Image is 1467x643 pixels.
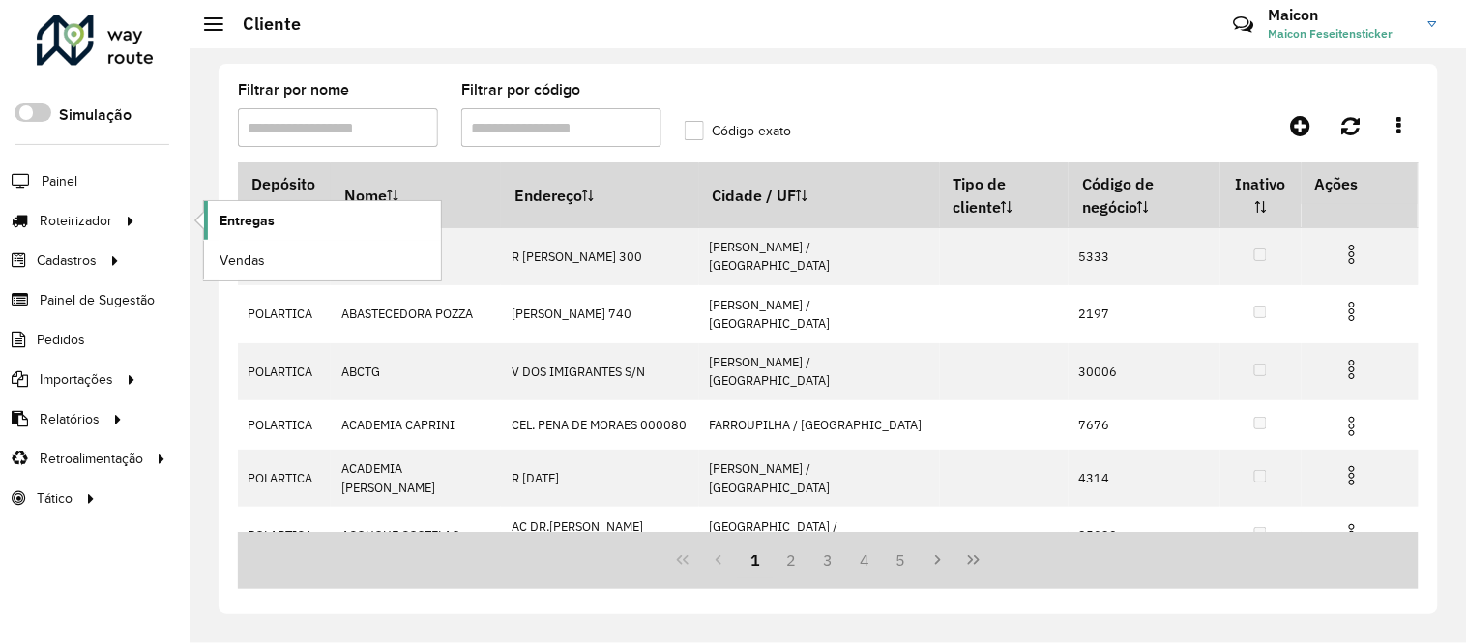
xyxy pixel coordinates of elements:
[774,541,810,578] button: 2
[1222,4,1264,45] a: Contato Rápido
[883,541,920,578] button: 5
[685,121,792,141] label: Código exato
[238,285,331,342] td: POLARTICA
[699,507,940,564] td: [GEOGRAPHIC_DATA] / [GEOGRAPHIC_DATA]
[920,541,956,578] button: Next Page
[699,285,940,342] td: [PERSON_NAME] / [GEOGRAPHIC_DATA]
[699,228,940,285] td: [PERSON_NAME] / [GEOGRAPHIC_DATA]
[699,343,940,400] td: [PERSON_NAME] / [GEOGRAPHIC_DATA]
[331,163,501,228] th: Nome
[1069,228,1219,285] td: 5333
[1069,163,1219,228] th: Código de negócio
[238,343,331,400] td: POLARTICA
[40,369,113,390] span: Importações
[331,507,501,564] td: ACOUGUE COSTELAO
[501,343,698,400] td: V DOS IMIGRANTES S/N
[501,400,698,450] td: CEL. PENA DE MORAES 000080
[1069,400,1219,450] td: 7676
[1269,25,1414,43] span: Maicon Feseitensticker
[331,400,501,450] td: ACADEMIA CAPRINI
[37,250,97,271] span: Cadastros
[1069,507,1219,564] td: 25038
[40,211,112,231] span: Roteirizador
[37,330,85,350] span: Pedidos
[238,450,331,507] td: POLARTICA
[40,449,143,469] span: Retroalimentação
[331,343,501,400] td: ABCTG
[461,78,580,102] label: Filtrar por código
[204,241,441,279] a: Vendas
[699,163,940,228] th: Cidade / UF
[40,290,155,310] span: Painel de Sugestão
[1069,285,1219,342] td: 2197
[40,409,100,429] span: Relatórios
[42,171,77,191] span: Painel
[737,541,774,578] button: 1
[501,228,698,285] td: R [PERSON_NAME] 300
[955,541,992,578] button: Last Page
[1069,343,1219,400] td: 30006
[59,103,132,127] label: Simulação
[501,285,698,342] td: [PERSON_NAME] 740
[1302,163,1418,204] th: Ações
[699,450,940,507] td: [PERSON_NAME] / [GEOGRAPHIC_DATA]
[238,78,349,102] label: Filtrar por nome
[501,507,698,564] td: AC DR.[PERSON_NAME] 000746
[331,450,501,507] td: ACADEMIA [PERSON_NAME]
[238,507,331,564] td: POLARTICA
[1002,6,1204,58] div: Críticas? Dúvidas? Elogios? Sugestões? Entre em contato conosco!
[1069,450,1219,507] td: 4314
[331,285,501,342] td: ABASTECEDORA POZZA
[1220,163,1302,228] th: Inativo
[238,400,331,450] td: POLARTICA
[204,201,441,240] a: Entregas
[501,163,698,228] th: Endereço
[1269,6,1414,24] h3: Maicon
[846,541,883,578] button: 4
[501,450,698,507] td: R [DATE]
[238,163,331,228] th: Depósito
[940,163,1070,228] th: Tipo de cliente
[220,211,275,231] span: Entregas
[810,541,847,578] button: 3
[37,488,73,509] span: Tático
[699,400,940,450] td: FARROUPILHA / [GEOGRAPHIC_DATA]
[223,14,301,35] h2: Cliente
[220,250,265,271] span: Vendas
